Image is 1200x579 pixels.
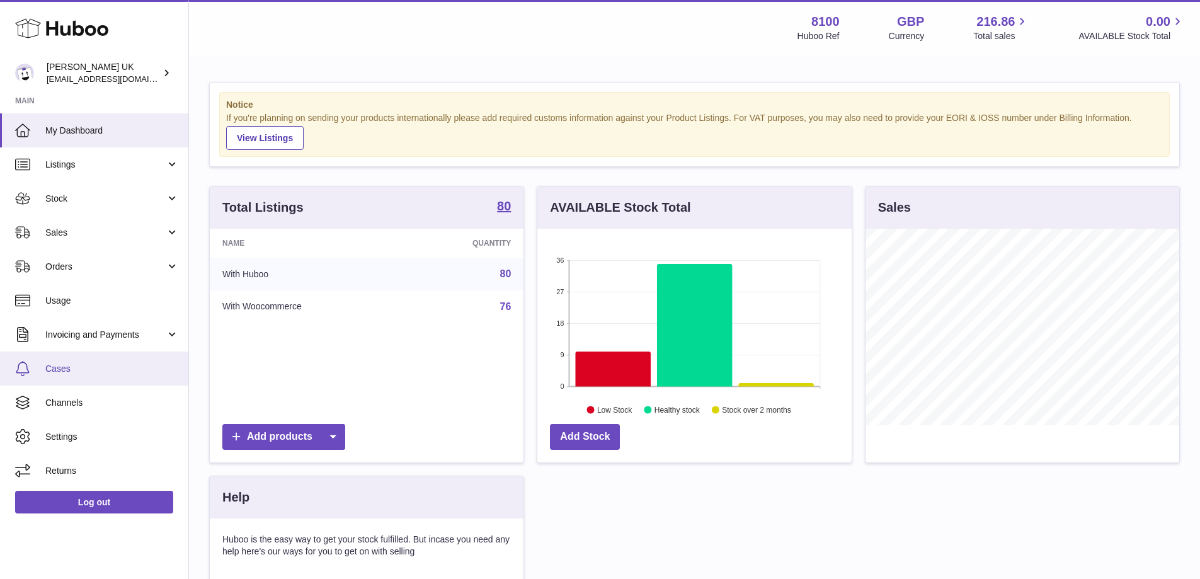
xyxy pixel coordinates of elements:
span: [EMAIL_ADDRESS][DOMAIN_NAME] [47,74,185,84]
h3: Sales [878,199,911,216]
a: Log out [15,491,173,513]
text: Low Stock [597,405,632,414]
td: With Woocommerce [210,290,404,323]
div: If you're planning on sending your products internationally please add required customs informati... [226,112,1163,150]
span: Cases [45,363,179,375]
text: 27 [557,288,564,295]
th: Name [210,229,404,258]
span: Total sales [973,30,1029,42]
span: Stock [45,193,166,205]
h3: AVAILABLE Stock Total [550,199,690,216]
text: 18 [557,319,564,327]
span: Invoicing and Payments [45,329,166,341]
strong: Notice [226,99,1163,111]
div: Huboo Ref [797,30,840,42]
span: 0.00 [1146,13,1170,30]
span: Settings [45,431,179,443]
text: 0 [561,382,564,390]
strong: 8100 [811,13,840,30]
img: emotion88hk@gmail.com [15,64,34,83]
h3: Help [222,489,249,506]
span: 216.86 [976,13,1015,30]
h3: Total Listings [222,199,304,216]
span: Sales [45,227,166,239]
text: 9 [561,351,564,358]
td: With Huboo [210,258,404,290]
a: 76 [500,301,511,312]
div: [PERSON_NAME] UK [47,61,160,85]
span: AVAILABLE Stock Total [1078,30,1185,42]
a: 80 [500,268,511,279]
text: Stock over 2 months [723,405,791,414]
a: Add Stock [550,424,620,450]
a: 80 [497,200,511,215]
a: Add products [222,424,345,450]
span: Orders [45,261,166,273]
div: Currency [889,30,925,42]
text: 36 [557,256,564,264]
a: 0.00 AVAILABLE Stock Total [1078,13,1185,42]
p: Huboo is the easy way to get your stock fulfilled. But incase you need any help here's our ways f... [222,534,511,558]
span: Returns [45,465,179,477]
span: Listings [45,159,166,171]
span: My Dashboard [45,125,179,137]
strong: 80 [497,200,511,212]
strong: GBP [897,13,924,30]
a: View Listings [226,126,304,150]
text: Healthy stock [654,405,700,414]
th: Quantity [404,229,523,258]
span: Usage [45,295,179,307]
span: Channels [45,397,179,409]
a: 216.86 Total sales [973,13,1029,42]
